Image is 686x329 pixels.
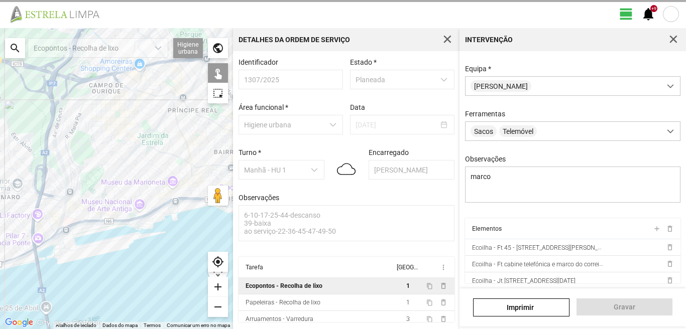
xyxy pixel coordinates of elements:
div: Intervenção [465,36,513,43]
div: Arruamentos - Varredura [246,315,313,322]
span: [PERSON_NAME] [471,80,531,92]
div: public [208,38,228,58]
label: Turno * [239,148,261,156]
div: Higiene urbana [173,38,203,58]
span: notifications [641,7,656,22]
span: delete_outline [665,225,673,233]
span: Ecoilha - Ft 45 - [STREET_ADDRESS][PERSON_NAME] [472,244,617,251]
span: more_vert [439,263,447,271]
label: Observações [239,194,279,202]
span: Gravar [582,303,667,311]
button: content_copy [426,298,434,306]
label: Estado * [350,58,377,66]
span: content_copy [426,299,433,306]
img: Google [3,316,36,329]
div: search [5,38,25,58]
a: Imprimir [473,298,569,316]
div: Papeleiras - Recolha de lixo [246,299,320,306]
div: remove [208,297,228,317]
span: 3 [406,315,410,322]
label: Ferramentas [465,110,505,118]
button: content_copy [426,282,434,290]
button: Dados do mapa [102,322,138,329]
a: Abrir esta área no Google Maps (abre uma nova janela) [3,316,36,329]
span: delete_outline [665,260,673,268]
span: add [652,225,660,233]
span: 1 [406,299,410,306]
span: delete_outline [439,282,447,290]
div: Ecopontos - Recolha de lixo [246,282,322,289]
span: delete_outline [665,276,673,284]
div: [GEOGRAPHIC_DATA] [397,264,418,271]
div: highlight_alt [208,83,228,103]
span: Ecoilha - Jt [STREET_ADDRESS][DATE] [472,277,576,284]
img: 04n.svg [337,158,356,180]
img: file [7,5,110,23]
div: touch_app [208,63,228,83]
div: Elementos [472,225,502,232]
label: Identificador [239,58,278,66]
div: +9 [650,5,657,12]
div: Tarefa [246,264,263,271]
span: 1 [406,282,410,289]
button: Arraste o Pegman para o mapa para abrir o Street View [208,186,228,206]
span: Ecoilha - Ft cabine telefónica e marco do correio - [GEOGRAPHIC_DATA] [472,260,666,268]
span: Sacos [471,125,497,137]
label: Encarregado [369,148,409,156]
label: Equipa * [465,65,491,73]
span: delete_outline [665,243,673,251]
button: content_copy [426,315,434,323]
span: content_copy [426,316,433,322]
div: Detalhes da Ordem de Serviço [239,36,350,43]
div: add [208,277,228,297]
label: Área funcional * [239,103,288,111]
span: delete_outline [439,298,447,306]
div: my_location [208,252,228,272]
span: delete_outline [439,315,447,323]
a: Comunicar um erro no mapa [167,322,230,328]
a: Termos (abre num novo separador) [144,322,161,328]
span: content_copy [426,283,433,289]
span: view_day [619,7,634,22]
span: Telemóvel [499,125,537,137]
label: Data [350,103,365,111]
button: Gravar [577,298,672,315]
label: Observações [465,155,506,163]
